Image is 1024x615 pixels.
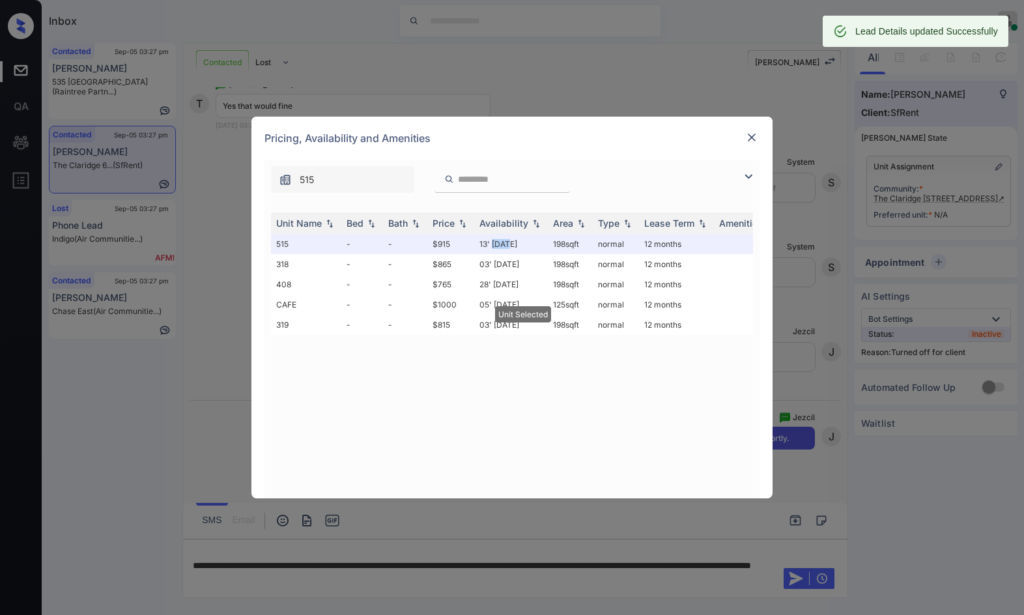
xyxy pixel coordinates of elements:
[479,218,528,229] div: Availability
[548,315,593,335] td: 198 sqft
[548,254,593,274] td: 198 sqft
[593,274,639,294] td: normal
[639,254,714,274] td: 12 months
[696,219,709,228] img: sorting
[433,218,455,229] div: Price
[548,274,593,294] td: 198 sqft
[341,315,383,335] td: -
[741,169,756,184] img: icon-zuma
[593,294,639,315] td: normal
[427,254,474,274] td: $865
[639,234,714,254] td: 12 months
[365,219,378,228] img: sorting
[474,315,548,335] td: 03' [DATE]
[427,274,474,294] td: $765
[474,254,548,274] td: 03' [DATE]
[593,254,639,274] td: normal
[341,234,383,254] td: -
[323,219,336,228] img: sorting
[474,274,548,294] td: 28' [DATE]
[598,218,619,229] div: Type
[409,219,422,228] img: sorting
[530,219,543,228] img: sorting
[575,219,588,228] img: sorting
[341,274,383,294] td: -
[251,117,773,160] div: Pricing, Availability and Amenities
[383,315,427,335] td: -
[271,294,341,315] td: CAFE
[548,234,593,254] td: 198 sqft
[383,254,427,274] td: -
[745,131,758,144] img: close
[474,294,548,315] td: 05' [DATE]
[593,234,639,254] td: normal
[279,173,292,186] img: icon-zuma
[639,294,714,315] td: 12 months
[271,234,341,254] td: 515
[427,294,474,315] td: $1000
[388,218,408,229] div: Bath
[383,274,427,294] td: -
[347,218,363,229] div: Bed
[621,219,634,228] img: sorting
[341,254,383,274] td: -
[474,234,548,254] td: 13' [DATE]
[639,274,714,294] td: 12 months
[383,234,427,254] td: -
[427,234,474,254] td: $915
[271,315,341,335] td: 319
[444,173,454,185] img: icon-zuma
[271,274,341,294] td: 408
[644,218,694,229] div: Lease Term
[271,254,341,274] td: 318
[548,294,593,315] td: 125 sqft
[719,218,763,229] div: Amenities
[427,315,474,335] td: $815
[383,294,427,315] td: -
[639,315,714,335] td: 12 months
[456,219,469,228] img: sorting
[300,173,314,187] span: 515
[276,218,322,229] div: Unit Name
[341,294,383,315] td: -
[855,20,998,43] div: Lead Details updated Successfully
[553,218,573,229] div: Area
[593,315,639,335] td: normal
